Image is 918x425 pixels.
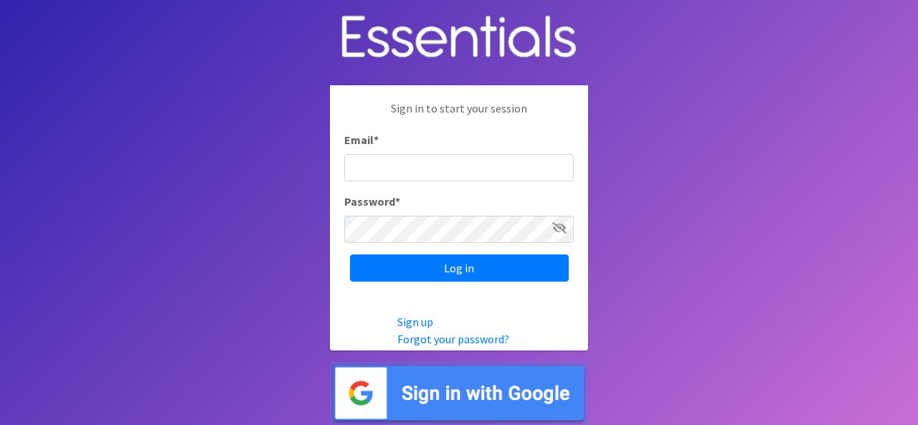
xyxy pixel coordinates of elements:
abbr: required [395,194,400,209]
abbr: required [374,133,379,147]
img: Human Essentials [330,1,588,75]
a: Sign up [397,315,433,329]
input: Log in [350,254,569,282]
img: Sign in with Google [330,362,588,424]
label: Email [344,131,379,148]
p: Sign in to start your session [344,100,574,131]
label: Password [344,193,400,210]
a: Forgot your password? [397,332,509,346]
